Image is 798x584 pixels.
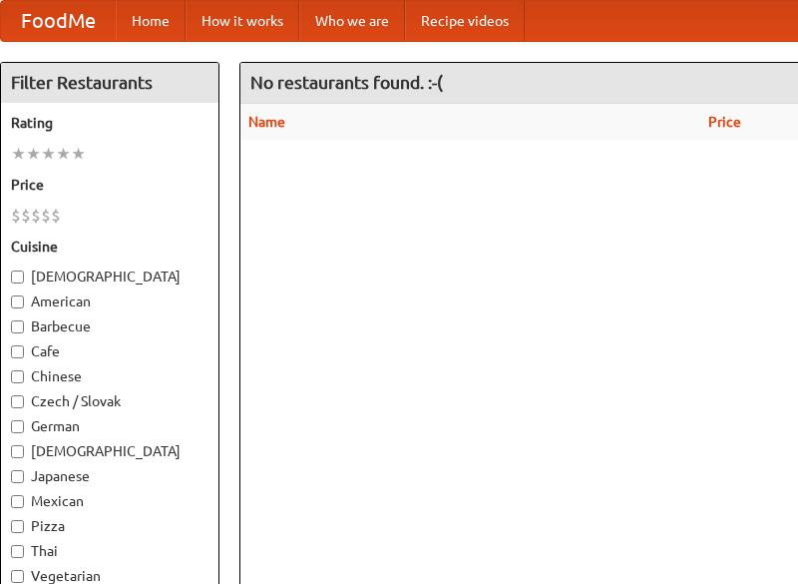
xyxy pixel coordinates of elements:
li: $ [31,205,41,227]
li: $ [11,205,21,227]
h5: Rating [11,113,208,133]
h5: Price [11,175,208,195]
ng-pluralize: No restaurants found. :-( [250,73,443,92]
input: Japanese [11,470,24,483]
li: $ [41,205,51,227]
li: ★ [41,143,56,165]
input: Vegetarian [11,570,24,583]
li: ★ [71,143,86,165]
input: American [11,295,24,308]
label: Cafe [11,341,208,361]
input: Chinese [11,370,24,383]
a: Price [708,114,741,130]
input: [DEMOGRAPHIC_DATA] [11,271,24,284]
a: FoodMe [1,1,116,41]
li: $ [51,205,61,227]
label: Chinese [11,366,208,386]
input: [DEMOGRAPHIC_DATA] [11,445,24,458]
label: German [11,416,208,436]
li: ★ [56,143,71,165]
label: Pizza [11,516,208,536]
li: $ [21,205,31,227]
li: ★ [26,143,41,165]
a: How it works [186,1,299,41]
a: Home [116,1,186,41]
label: Japanese [11,466,208,486]
input: Thai [11,545,24,558]
li: ★ [11,143,26,165]
label: American [11,292,208,311]
a: Who we are [299,1,405,41]
input: Cafe [11,345,24,358]
label: [DEMOGRAPHIC_DATA] [11,441,208,461]
label: [DEMOGRAPHIC_DATA] [11,267,208,287]
input: Barbecue [11,320,24,333]
input: German [11,420,24,433]
label: Barbecue [11,316,208,336]
input: Czech / Slovak [11,395,24,408]
input: Pizza [11,520,24,533]
label: Thai [11,541,208,561]
h4: Filter Restaurants [1,63,218,103]
a: Name [248,114,285,130]
label: Czech / Slovak [11,391,208,411]
label: Mexican [11,491,208,511]
input: Mexican [11,495,24,508]
a: Recipe videos [405,1,525,41]
h5: Cuisine [11,237,208,257]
